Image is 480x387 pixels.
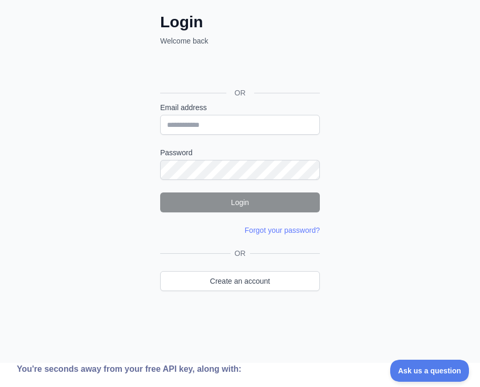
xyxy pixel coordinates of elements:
[160,147,320,158] label: Password
[17,363,339,375] div: You're seconds away from your free API key, along with:
[160,271,320,291] a: Create an account
[245,226,320,234] a: Forgot your password?
[390,360,469,382] iframe: Toggle Customer Support
[160,36,320,46] p: Welcome back
[160,13,320,31] h2: Login
[160,102,320,113] label: Email address
[155,58,323,81] iframe: “使用 Google 账号登录”按钮
[160,192,320,212] button: Login
[226,88,254,98] span: OR
[231,248,250,259] span: OR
